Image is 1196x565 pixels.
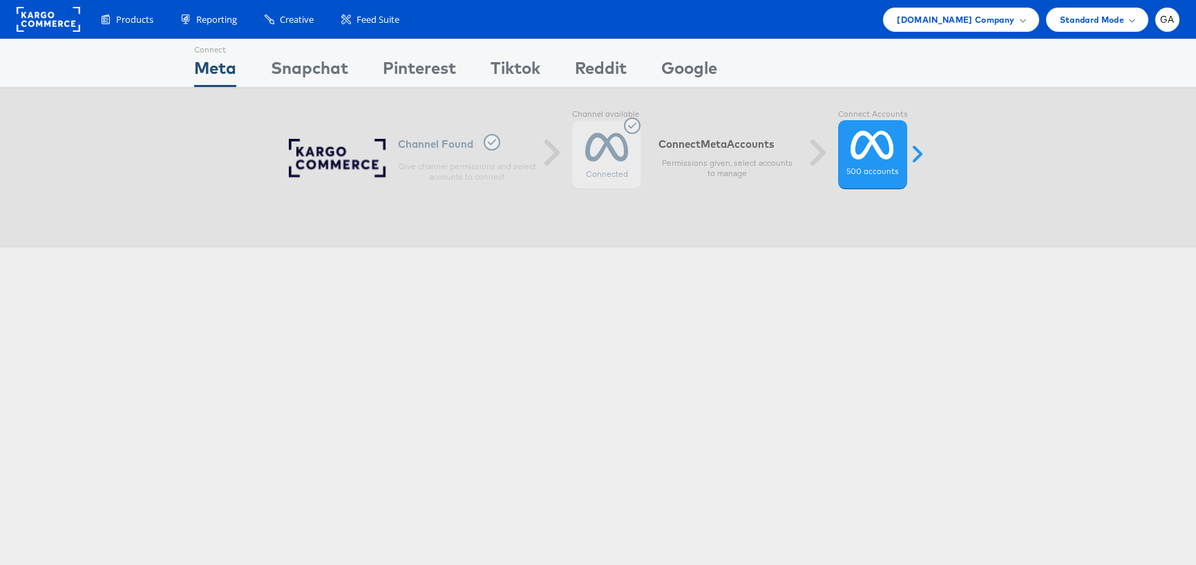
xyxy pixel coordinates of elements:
[271,56,348,87] div: Snapchat
[897,12,1014,27] span: [DOMAIN_NAME] Company
[194,39,236,56] div: Connect
[838,109,907,120] label: Connect Accounts
[280,13,314,26] span: Creative
[357,13,399,26] span: Feed Suite
[196,13,237,26] span: Reporting
[572,109,641,120] label: Channel available
[658,157,797,180] p: Permissions given, select accounts to manage
[1160,15,1175,24] span: GA
[491,56,540,87] div: Tiktok
[1060,12,1124,27] span: Standard Mode
[661,56,717,87] div: Google
[575,56,627,87] div: Reddit
[116,13,153,26] span: Products
[398,134,536,154] h6: Channel Found
[383,56,456,87] div: Pinterest
[658,137,797,151] h6: Connect Accounts
[847,166,899,178] label: 500 accounts
[194,56,236,87] div: Meta
[701,137,727,151] span: meta
[398,161,536,183] p: Give channel permissions and select accounts to connect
